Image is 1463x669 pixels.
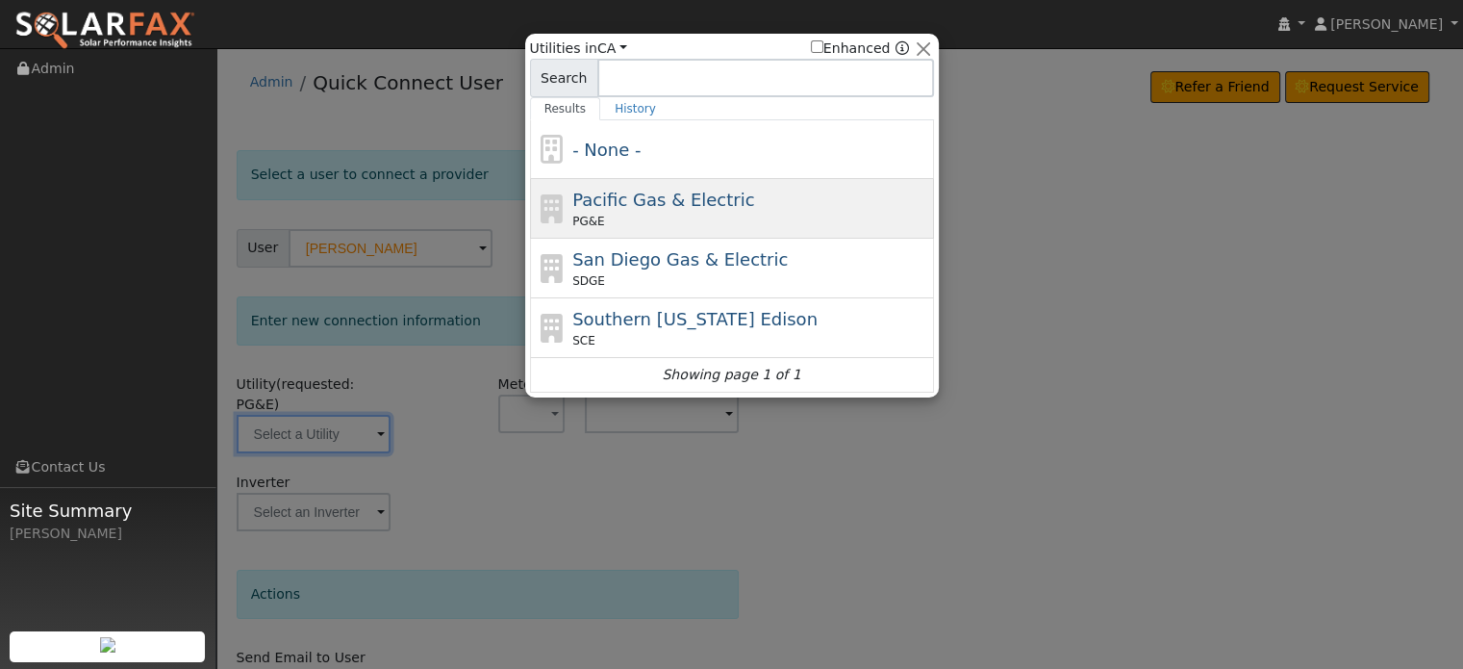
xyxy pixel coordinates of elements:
span: Utilities in [530,39,627,59]
i: Showing page 1 of 1 [662,365,800,385]
span: Search [530,59,598,97]
div: [PERSON_NAME] [10,524,206,544]
span: Show enhanced providers [811,39,909,59]
label: Enhanced [811,39,891,59]
input: Enhanced [811,40,823,53]
span: - None - [572,140,641,160]
img: SolarFax [14,11,195,51]
span: Site Summary [10,498,206,524]
img: retrieve [100,637,115,653]
span: PG&E [572,213,604,230]
span: Pacific Gas & Electric [572,190,754,210]
span: SDGE [572,272,605,290]
a: History [600,97,670,120]
span: San Diego Gas & Electric [572,249,788,270]
a: Results [530,97,601,120]
span: Southern [US_STATE] Edison [572,309,818,329]
a: Enhanced Providers [895,40,908,56]
span: [PERSON_NAME] [1330,16,1443,32]
a: CA [597,40,627,56]
span: SCE [572,332,595,349]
